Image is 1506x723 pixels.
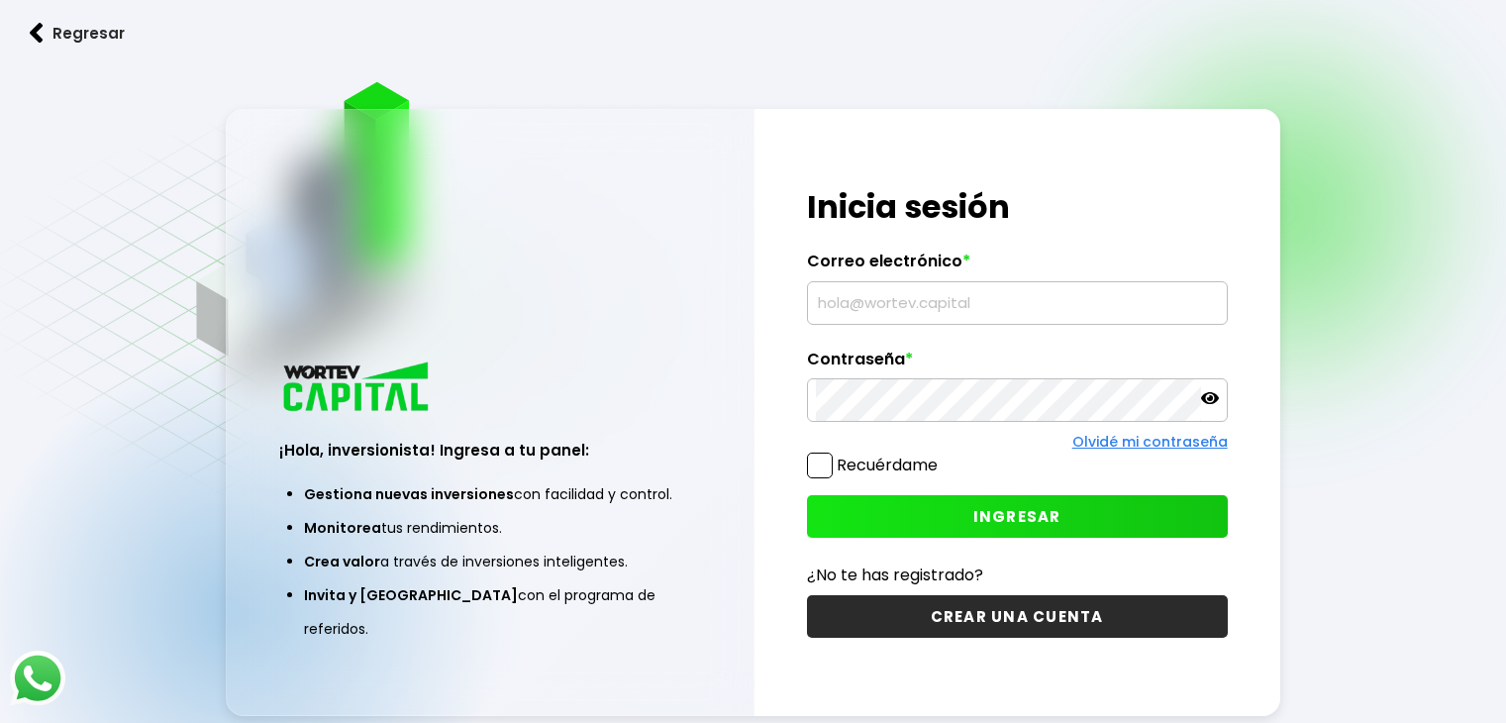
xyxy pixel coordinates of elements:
button: INGRESAR [807,495,1228,538]
a: Olvidé mi contraseña [1072,432,1228,452]
label: Recuérdame [837,454,938,476]
li: a través de inversiones inteligentes. [304,545,675,578]
span: Gestiona nuevas inversiones [304,484,514,504]
li: con facilidad y control. [304,477,675,511]
label: Contraseña [807,350,1228,379]
span: INGRESAR [973,506,1061,527]
img: logo_wortev_capital [279,360,436,418]
button: CREAR UNA CUENTA [807,595,1228,638]
h3: ¡Hola, inversionista! Ingresa a tu panel: [279,439,700,462]
li: tus rendimientos. [304,511,675,545]
span: Monitorea [304,518,381,538]
h1: Inicia sesión [807,183,1228,231]
span: Crea valor [304,552,380,571]
input: hola@wortev.capital [816,282,1219,324]
a: ¿No te has registrado?CREAR UNA CUENTA [807,563,1228,638]
img: logos_whatsapp-icon.242b2217.svg [10,651,65,706]
img: flecha izquierda [30,23,44,44]
li: con el programa de referidos. [304,578,675,646]
p: ¿No te has registrado? [807,563,1228,587]
label: Correo electrónico [807,252,1228,281]
span: Invita y [GEOGRAPHIC_DATA] [304,585,518,605]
